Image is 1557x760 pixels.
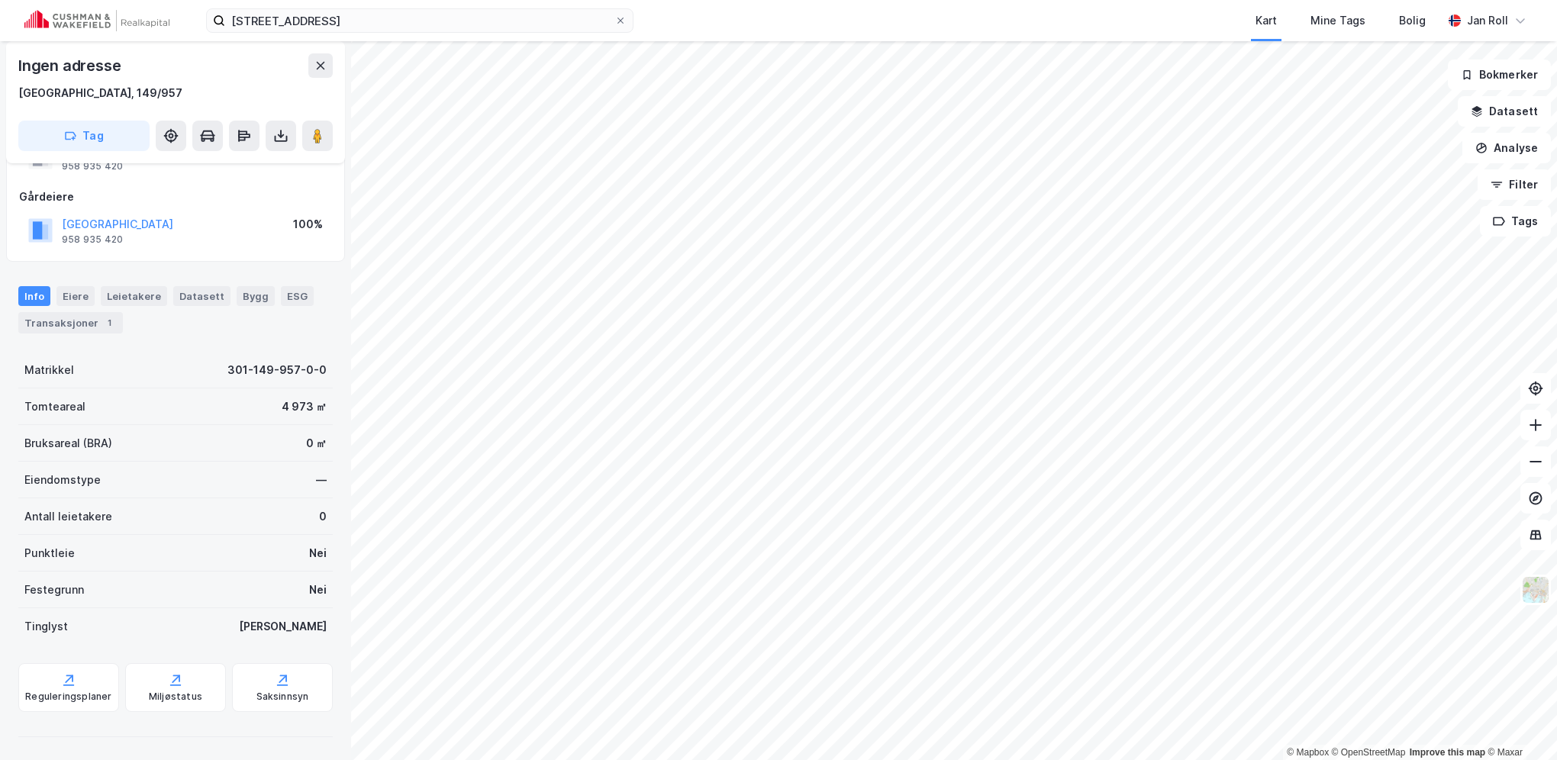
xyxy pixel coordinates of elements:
a: Improve this map [1410,747,1485,758]
div: 958 935 420 [62,160,123,172]
button: Analyse [1462,133,1551,163]
button: Filter [1478,169,1551,200]
div: Bygg [237,286,275,306]
div: — [316,471,327,489]
button: Bokmerker [1448,60,1551,90]
div: Kontrollprogram for chat [1481,687,1557,760]
div: Bolig [1399,11,1426,30]
div: 0 ㎡ [306,434,327,452]
div: Ingen adresse [18,53,124,78]
img: Z [1521,575,1550,604]
button: Datasett [1458,96,1551,127]
div: Antall leietakere [24,507,112,526]
div: [PERSON_NAME] [239,617,327,636]
div: [GEOGRAPHIC_DATA], 149/957 [18,84,182,102]
div: Saksinnsyn [256,691,309,703]
div: Info [18,286,50,306]
div: Datasett [173,286,230,306]
div: Nei [309,544,327,562]
div: Jan Roll [1467,11,1508,30]
input: Søk på adresse, matrikkel, gårdeiere, leietakere eller personer [225,9,614,32]
div: Eiendomstype [24,471,101,489]
div: Reguleringsplaner [25,691,111,703]
div: ESG [281,286,314,306]
div: 100% [293,215,323,233]
iframe: Chat Widget [1481,687,1557,760]
div: Nei [309,581,327,599]
a: OpenStreetMap [1332,747,1406,758]
div: Leietakere [101,286,167,306]
div: 1 [102,315,117,330]
div: Tomteareal [24,398,85,416]
button: Tags [1480,206,1551,237]
div: Eiere [56,286,95,306]
div: 301-149-957-0-0 [227,361,327,379]
a: Mapbox [1287,747,1329,758]
div: Gårdeiere [19,188,332,206]
div: 4 973 ㎡ [282,398,327,416]
div: Punktleie [24,544,75,562]
div: Matrikkel [24,361,74,379]
div: Kart [1256,11,1277,30]
div: Transaksjoner [18,312,123,333]
div: Tinglyst [24,617,68,636]
div: 0 [319,507,327,526]
div: Mine Tags [1310,11,1365,30]
img: cushman-wakefield-realkapital-logo.202ea83816669bd177139c58696a8fa1.svg [24,10,169,31]
div: Bruksareal (BRA) [24,434,112,452]
button: Tag [18,121,150,151]
div: Miljøstatus [149,691,202,703]
div: Festegrunn [24,581,84,599]
div: 958 935 420 [62,233,123,246]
